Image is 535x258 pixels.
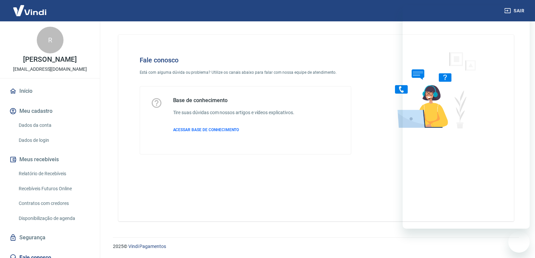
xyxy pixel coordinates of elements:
h4: Fale conosco [140,56,352,64]
span: ACESSAR BASE DE CONHECIMENTO [173,127,239,132]
a: Dados da conta [16,118,92,132]
a: ACESSAR BASE DE CONHECIMENTO [173,127,294,133]
button: Meu cadastro [8,104,92,118]
img: Vindi [8,0,51,21]
img: Fale conosco [382,45,483,135]
div: R [37,27,63,53]
a: Recebíveis Futuros Online [16,182,92,196]
a: Disponibilização de agenda [16,212,92,225]
p: [EMAIL_ADDRESS][DOMAIN_NAME] [13,66,87,73]
a: Vindi Pagamentos [128,244,166,249]
a: Contratos com credores [16,197,92,210]
p: 2025 © [113,243,519,250]
h6: Tire suas dúvidas com nossos artigos e vídeos explicativos. [173,109,294,116]
a: Segurança [8,230,92,245]
iframe: Botão para abrir a janela de mensagens, conversa em andamento [508,231,530,253]
a: Início [8,84,92,98]
h5: Base de conhecimento [173,97,294,104]
button: Meus recebíveis [8,152,92,167]
button: Sair [503,5,527,17]
p: Está com alguma dúvida ou problema? Utilize os canais abaixo para falar com nossa equipe de atend... [140,69,352,75]
a: Relatório de Recebíveis [16,167,92,181]
a: Dados de login [16,134,92,147]
iframe: Janela de mensagens [403,5,530,229]
p: [PERSON_NAME] [23,56,77,63]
